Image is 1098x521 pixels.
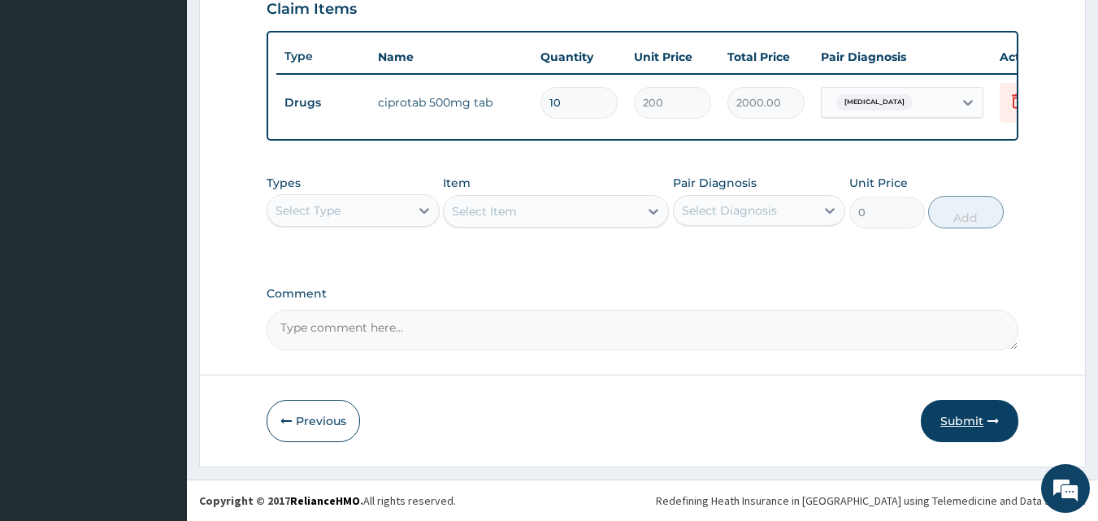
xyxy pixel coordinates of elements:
textarea: Type your message and hit 'Enter' [8,348,310,405]
h3: Claim Items [267,1,357,19]
label: Comment [267,287,1019,301]
th: Type [276,41,370,72]
th: Name [370,41,532,73]
label: Types [267,176,301,190]
button: Submit [921,400,1018,442]
td: Drugs [276,88,370,118]
a: RelianceHMO [290,493,360,508]
span: We're online! [94,157,224,321]
th: Quantity [532,41,626,73]
div: Redefining Heath Insurance in [GEOGRAPHIC_DATA] using Telemedicine and Data Science! [656,493,1086,509]
div: Minimize live chat window [267,8,306,47]
div: Select Diagnosis [682,202,777,219]
strong: Copyright © 2017 . [199,493,363,508]
div: Chat with us now [85,91,273,112]
td: ciprotab 500mg tab [370,86,532,119]
th: Unit Price [626,41,719,73]
footer: All rights reserved. [187,480,1098,521]
th: Pair Diagnosis [813,41,992,73]
th: Total Price [719,41,813,73]
button: Add [928,196,1004,228]
label: Item [443,175,471,191]
label: Unit Price [849,175,908,191]
label: Pair Diagnosis [673,175,757,191]
th: Actions [992,41,1073,73]
span: [MEDICAL_DATA] [836,94,913,111]
div: Select Type [276,202,341,219]
img: d_794563401_company_1708531726252_794563401 [30,81,66,122]
button: Previous [267,400,360,442]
